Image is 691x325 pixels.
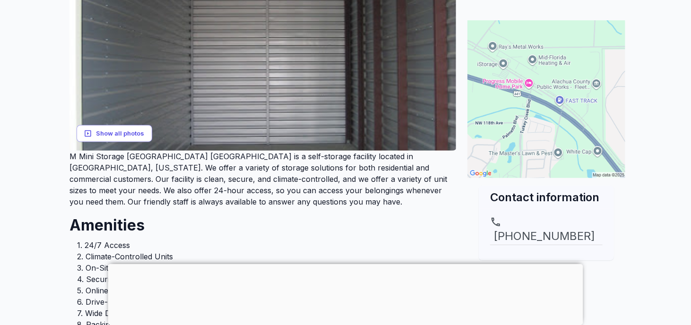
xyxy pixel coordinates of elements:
h2: Contact information [490,189,603,205]
li: 7. Wide Driveways [77,308,449,319]
li: 1. 24/7 Access [77,239,449,251]
li: 6. Drive-Up Access [77,296,449,308]
li: 5. Online Bill Pay [77,285,449,296]
iframe: Advertisement [108,264,583,323]
button: Show all photos [77,125,152,142]
a: [PHONE_NUMBER] [490,216,603,245]
h2: Amenities [69,207,456,236]
p: M Mini Storage [GEOGRAPHIC_DATA] [GEOGRAPHIC_DATA] is a self-storage facility located in [GEOGRAP... [69,151,456,207]
li: 4. Security Cameras [77,274,449,285]
li: 2. Climate-Controlled Units [77,251,449,262]
img: Map for A & M Mini Storage [467,20,625,178]
li: 3. On-Site Management [77,262,449,274]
